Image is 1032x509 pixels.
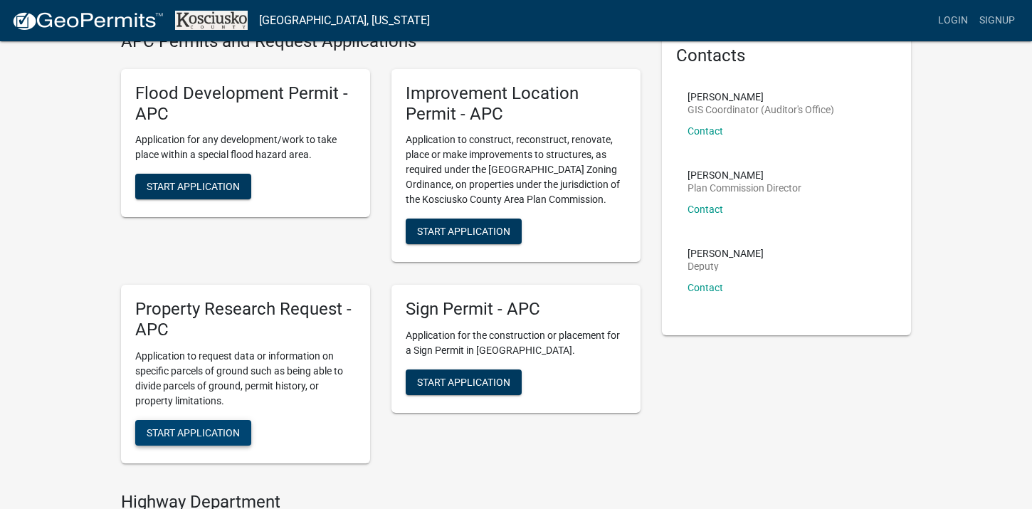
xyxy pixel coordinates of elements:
[406,299,626,320] h5: Sign Permit - APC
[688,92,834,102] p: [PERSON_NAME]
[688,183,801,193] p: Plan Commission Director
[406,132,626,207] p: Application to construct, reconstruct, renovate, place or make improvements to structures, as req...
[147,426,240,438] span: Start Application
[135,420,251,446] button: Start Application
[135,132,356,162] p: Application for any development/work to take place within a special flood hazard area.
[688,204,723,215] a: Contact
[417,377,510,388] span: Start Application
[406,83,626,125] h5: Improvement Location Permit - APC
[135,349,356,409] p: Application to request data or information on specific parcels of ground such as being able to di...
[417,226,510,237] span: Start Application
[932,7,974,34] a: Login
[175,11,248,30] img: Kosciusko County, Indiana
[974,7,1021,34] a: Signup
[688,170,801,180] p: [PERSON_NAME]
[688,125,723,137] a: Contact
[688,248,764,258] p: [PERSON_NAME]
[121,31,641,52] h4: APC Permits and Request Applications
[406,219,522,244] button: Start Application
[135,174,251,199] button: Start Application
[688,282,723,293] a: Contact
[135,83,356,125] h5: Flood Development Permit - APC
[135,299,356,340] h5: Property Research Request - APC
[688,105,834,115] p: GIS Coordinator (Auditor's Office)
[676,46,897,66] h5: Contacts
[147,181,240,192] span: Start Application
[406,328,626,358] p: Application for the construction or placement for a Sign Permit in [GEOGRAPHIC_DATA].
[688,261,764,271] p: Deputy
[259,9,430,33] a: [GEOGRAPHIC_DATA], [US_STATE]
[406,369,522,395] button: Start Application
